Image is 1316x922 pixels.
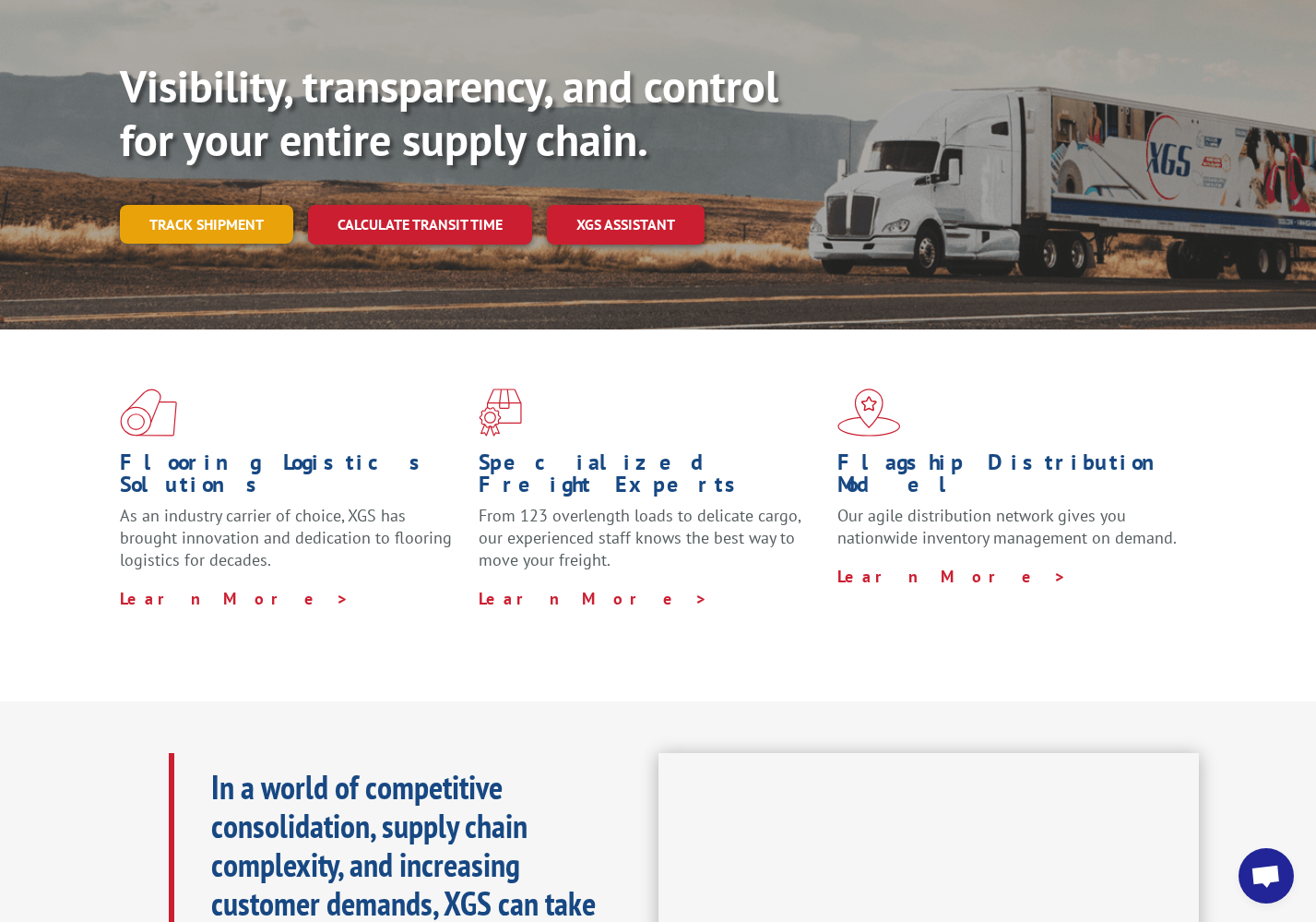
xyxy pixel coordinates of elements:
a: Learn More > [120,588,350,609]
h1: Flooring Logistics Solutions [120,451,465,505]
img: xgs-icon-focused-on-flooring-red [479,389,522,437]
div: Open chat [1239,848,1294,904]
img: xgs-icon-flagship-distribution-model-red [837,389,901,437]
b: Visibility, transparency, and control for your entire supply chain. [120,57,778,168]
span: As an industry carrier of choice, XGS has brought innovation and dedication to flooring logistics... [120,505,452,570]
img: xgs-icon-total-supply-chain-intelligence-red [120,389,177,437]
span: Our agile distribution network gives you nationwide inventory management on demand. [837,505,1177,548]
a: XGS ASSISTANT [547,205,705,245]
a: Track shipment [120,205,293,244]
h1: Flagship Distribution Model [837,451,1182,505]
p: From 123 overlength loads to delicate cargo, our experienced staff knows the best way to move you... [479,505,824,587]
a: Calculate transit time [308,205,532,245]
h1: Specialized Freight Experts [479,451,824,505]
a: Learn More > [479,588,708,609]
a: Learn More > [837,566,1067,587]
